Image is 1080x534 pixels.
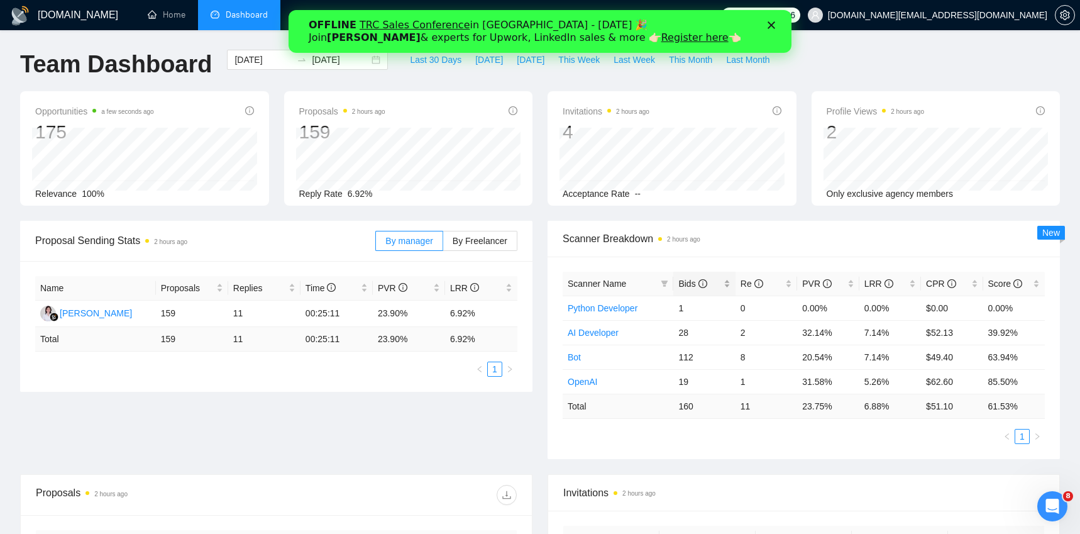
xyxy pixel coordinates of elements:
[921,320,983,345] td: $52.13
[82,189,104,199] span: 100%
[306,283,336,293] span: Time
[622,490,656,497] time: 2 hours ago
[352,108,385,115] time: 2 hours ago
[614,53,655,67] span: Last Week
[475,53,503,67] span: [DATE]
[983,394,1045,418] td: 61.53 %
[673,296,735,320] td: 1
[568,352,581,362] a: Bot
[161,281,214,295] span: Proposals
[1055,5,1075,25] button: setting
[148,9,185,20] a: homeHome
[1036,106,1045,115] span: info-circle
[228,276,300,301] th: Replies
[827,189,954,199] span: Only exclusive agency members
[35,120,154,144] div: 175
[661,280,668,287] span: filter
[563,104,649,119] span: Invitations
[983,345,1045,369] td: 63.94%
[662,50,719,70] button: This Month
[299,189,343,199] span: Reply Rate
[667,236,700,243] time: 2 hours ago
[698,279,707,288] span: info-circle
[299,104,385,119] span: Proposals
[300,327,373,352] td: 00:25:11
[736,394,797,418] td: 11
[864,279,893,289] span: LRR
[616,108,649,115] time: 2 hours ago
[673,394,735,418] td: 160
[736,320,797,345] td: 2
[297,55,307,65] span: to
[673,320,735,345] td: 28
[884,279,893,288] span: info-circle
[563,394,673,418] td: Total
[154,238,187,245] time: 2 hours ago
[563,120,649,144] div: 4
[635,189,641,199] span: --
[797,296,859,320] td: 0.00%
[827,120,925,144] div: 2
[797,394,859,418] td: 23.75 %
[1030,429,1045,444] button: right
[921,345,983,369] td: $49.40
[510,50,551,70] button: [DATE]
[781,8,795,22] span: 906
[797,345,859,369] td: 20.54%
[658,274,671,293] span: filter
[754,279,763,288] span: info-circle
[736,369,797,394] td: 1
[94,491,128,498] time: 2 hours ago
[983,320,1045,345] td: 39.92%
[1013,279,1022,288] span: info-circle
[773,106,781,115] span: info-circle
[926,279,956,289] span: CPR
[802,279,832,289] span: PVR
[1015,429,1030,444] li: 1
[726,53,769,67] span: Last Month
[983,296,1045,320] td: 0.00%
[568,303,637,313] a: Python Developer
[1055,10,1075,20] a: setting
[410,53,461,67] span: Last 30 Days
[859,345,921,369] td: 7.14%
[36,485,277,505] div: Proposals
[1055,10,1074,20] span: setting
[35,233,375,248] span: Proposal Sending Stats
[211,10,219,19] span: dashboard
[20,50,212,79] h1: Team Dashboard
[373,301,445,327] td: 23.90%
[506,365,514,373] span: right
[983,369,1045,394] td: 85.50%
[228,301,300,327] td: 11
[453,236,507,246] span: By Freelancer
[568,328,619,338] a: AI Developer
[827,104,925,119] span: Profile Views
[156,301,228,327] td: 159
[399,283,407,292] span: info-circle
[1015,430,1029,443] a: 1
[156,276,228,301] th: Proposals
[156,327,228,352] td: 159
[673,369,735,394] td: 19
[1030,429,1045,444] li: Next Page
[378,283,407,293] span: PVR
[450,283,479,293] span: LRR
[468,50,510,70] button: [DATE]
[445,301,517,327] td: 6.92%
[403,50,468,70] button: Last 30 Days
[1037,491,1067,521] iframe: Intercom live chat
[741,279,763,289] span: Re
[563,231,1045,247] span: Scanner Breakdown
[551,50,607,70] button: This Week
[373,21,440,33] a: Register here
[35,104,154,119] span: Opportunities
[470,283,479,292] span: info-circle
[797,320,859,345] td: 32.14%
[563,485,1044,501] span: Invitations
[299,120,385,144] div: 159
[741,8,778,22] span: Connects:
